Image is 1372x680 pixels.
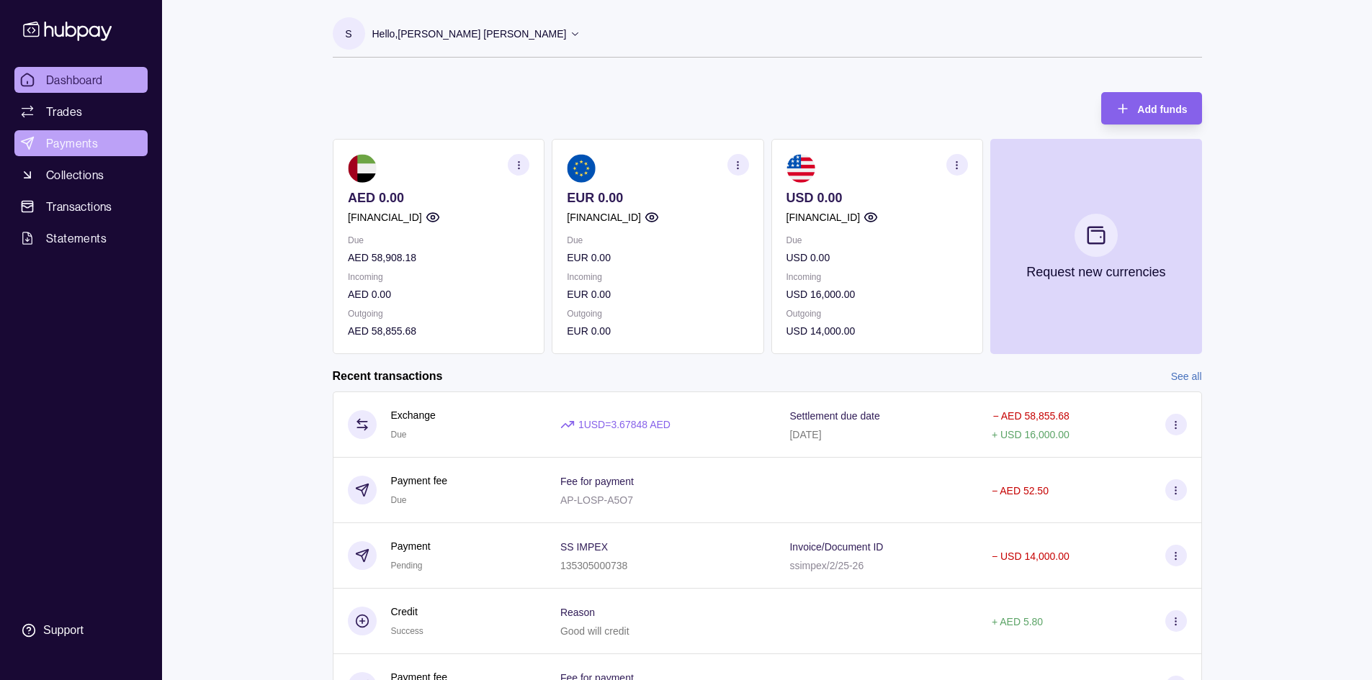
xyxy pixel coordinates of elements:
p: SS IMPEX [560,541,608,553]
span: Success [391,626,423,636]
a: See all [1171,368,1202,384]
p: [FINANCIAL_ID] [567,209,641,225]
p: AP-LOSP-A5O7 [560,494,633,506]
h2: Recent transactions [333,368,443,384]
p: EUR 0.00 [567,190,748,206]
button: Add funds [1101,92,1201,124]
img: us [786,154,815,183]
p: Request new currencies [1026,264,1165,280]
p: Credit [391,604,423,620]
p: Incoming [348,269,529,285]
span: Collections [46,166,104,183]
p: Good will credit [560,625,629,637]
span: Dashboard [46,71,103,89]
p: − AED 58,855.68 [992,410,1069,422]
p: Incoming [786,269,967,285]
span: Payments [46,135,98,152]
img: eu [567,154,596,183]
span: Due [391,495,407,505]
p: 135305000738 [560,560,627,571]
span: Statements [46,230,107,247]
p: [FINANCIAL_ID] [786,209,860,225]
p: Outgoing [786,306,967,322]
a: Transactions [14,194,148,219]
p: Due [567,232,748,248]
p: Payment [391,538,431,554]
p: Due [348,232,529,248]
p: AED 0.00 [348,190,529,206]
img: ae [348,154,377,183]
span: Transactions [46,198,112,215]
p: EUR 0.00 [567,250,748,266]
p: Payment fee [391,473,448,489]
p: Settlement due date [789,410,879,422]
p: 1 USD = 3.67848 AED [578,417,671,432]
p: + USD 16,000.00 [992,429,1070,440]
p: − USD 14,000.00 [992,550,1070,562]
button: Request new currencies [990,139,1201,354]
p: Invoice/Document ID [789,541,883,553]
p: AED 58,908.18 [348,250,529,266]
p: Incoming [567,269,748,285]
a: Dashboard [14,67,148,93]
p: + AED 5.80 [992,616,1043,627]
p: Hello, [PERSON_NAME] [PERSON_NAME] [372,26,567,42]
p: [DATE] [789,429,821,440]
p: EUR 0.00 [567,323,748,339]
p: USD 16,000.00 [786,286,967,302]
p: S [345,26,351,42]
p: Outgoing [348,306,529,322]
a: Statements [14,225,148,251]
span: Due [391,430,407,440]
p: Exchange [391,407,436,423]
div: Support [43,622,84,638]
p: Reason [560,607,595,618]
p: EUR 0.00 [567,286,748,302]
span: Pending [391,561,423,571]
p: ssimpex/2/25-26 [789,560,864,571]
p: AED 58,855.68 [348,323,529,339]
p: USD 0.00 [786,250,967,266]
a: Trades [14,99,148,124]
p: USD 0.00 [786,190,967,206]
p: Outgoing [567,306,748,322]
p: [FINANCIAL_ID] [348,209,422,225]
p: Fee for payment [560,476,634,487]
span: Trades [46,103,82,120]
p: Due [786,232,967,248]
a: Support [14,615,148,645]
p: AED 0.00 [348,286,529,302]
a: Collections [14,162,148,188]
span: Add funds [1137,104,1187,115]
p: − AED 52.50 [992,485,1049,497]
p: USD 14,000.00 [786,323,967,339]
a: Payments [14,130,148,156]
